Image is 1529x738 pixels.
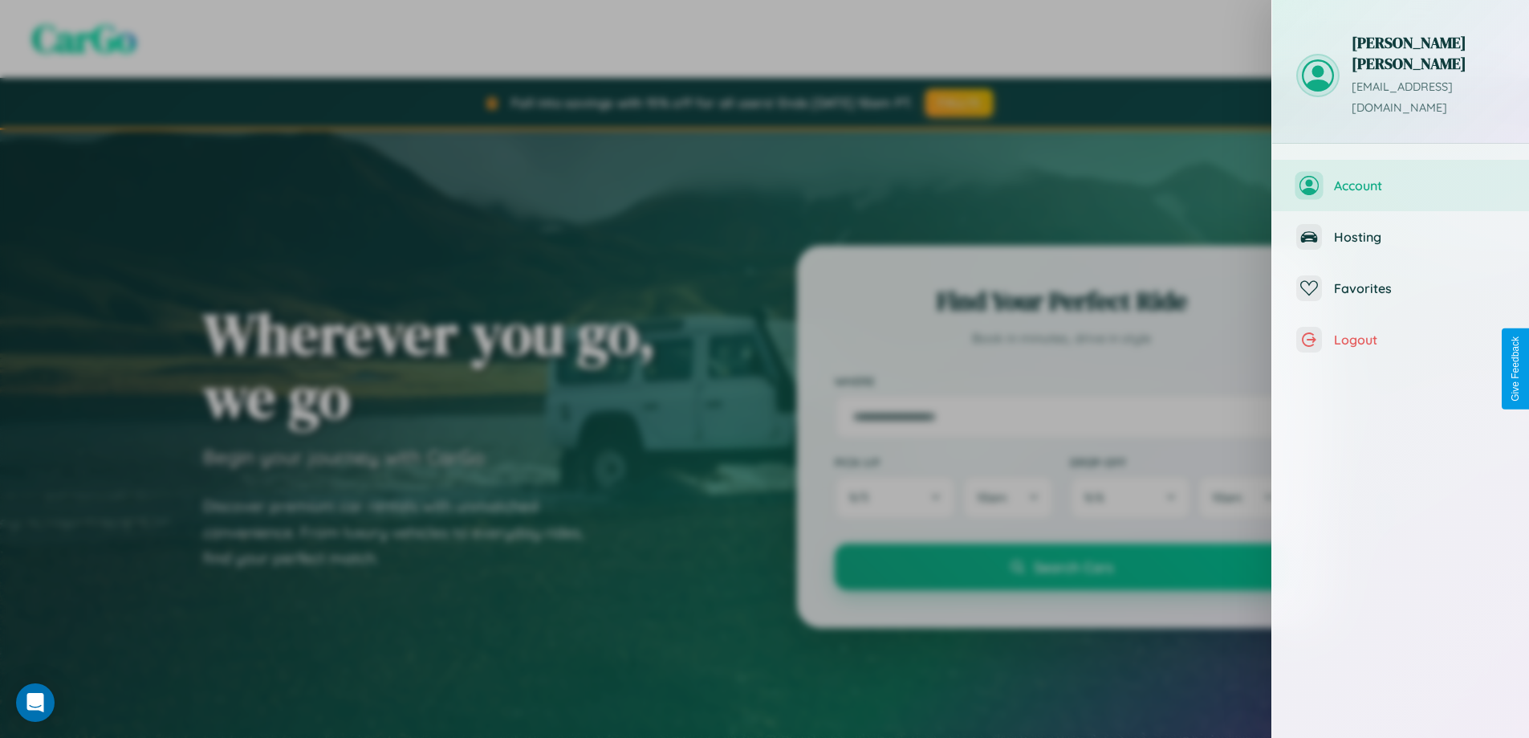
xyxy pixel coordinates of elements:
span: Account [1334,177,1505,194]
span: Hosting [1334,229,1505,245]
h3: [PERSON_NAME] [PERSON_NAME] [1352,32,1505,74]
div: Open Intercom Messenger [16,683,55,722]
button: Account [1272,160,1529,211]
p: [EMAIL_ADDRESS][DOMAIN_NAME] [1352,77,1505,119]
span: Logout [1334,332,1505,348]
span: Favorites [1334,280,1505,296]
button: Hosting [1272,211,1529,263]
div: Give Feedback [1510,336,1521,402]
button: Favorites [1272,263,1529,314]
button: Logout [1272,314,1529,365]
